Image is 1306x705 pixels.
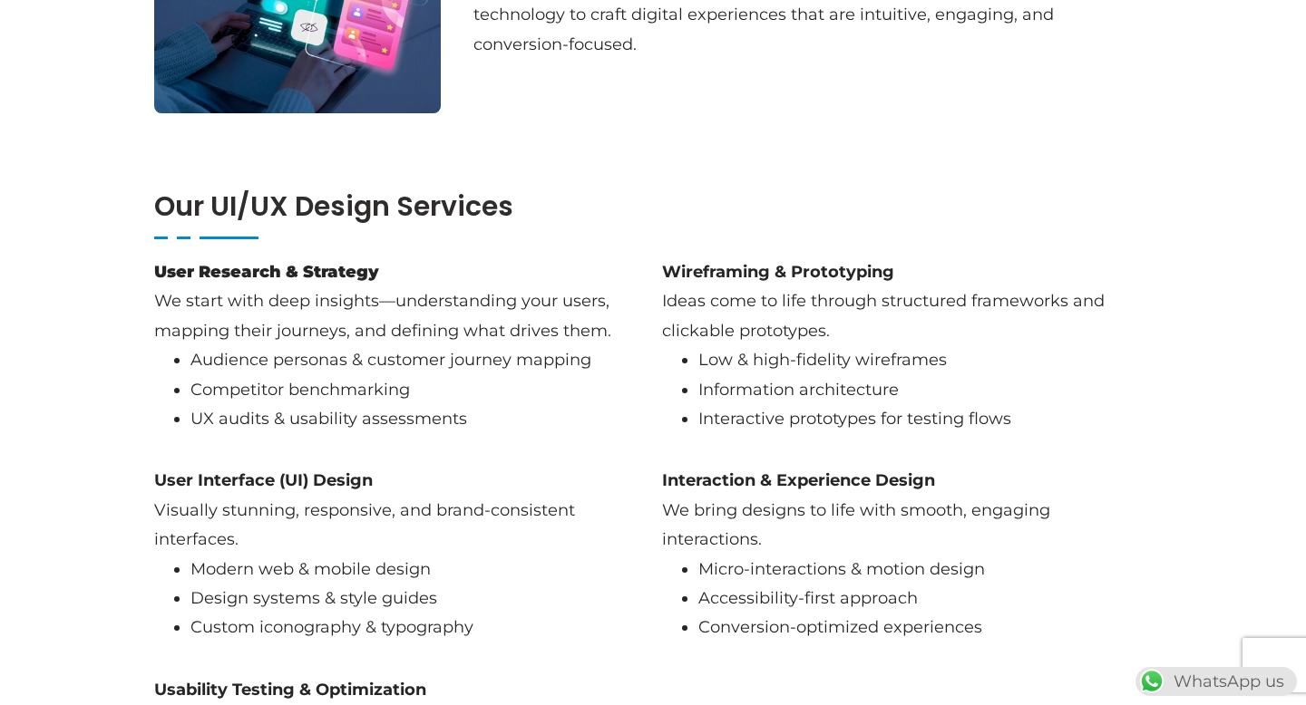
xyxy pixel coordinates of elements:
[662,257,1152,345] p: Ideas come to life through structured frameworks and clickable prototypes.
[190,345,644,374] li: Audience personas & customer journey mapping
[154,466,644,554] p: Visually stunning, responsive, and brand-consistent interfaces.
[190,584,644,613] li: Design systems & style guides
[698,375,1152,404] li: Information architecture
[1135,671,1297,691] a: WhatsAppWhatsApp us
[698,404,1152,433] li: Interactive prototypes for testing flows
[698,345,1152,374] li: Low & high-fidelity wireframes
[154,286,644,345] p: We start with deep insights—understanding your users, mapping their journeys, and defining what d...
[190,613,644,642] li: Custom iconography & typography
[1135,667,1297,696] div: WhatsApp us
[154,262,379,282] strong: User Research & Strategy
[662,262,894,282] strong: Wireframing & Prototyping
[662,470,935,490] strong: Interaction & Experience Design
[154,680,426,700] strong: Usability Testing & Optimization
[698,613,1152,642] li: Conversion-optimized experiences
[662,466,1152,554] p: We bring designs to life with smooth, engaging interactions.
[154,470,373,490] strong: User Interface (UI) Design
[190,404,644,433] li: UX audits & usability assessments
[190,555,644,584] li: Modern web & mobile design
[698,584,1152,613] li: Accessibility-first approach
[154,190,1152,223] h2: Our UI/UX Design Services
[190,375,644,404] li: Competitor benchmarking
[698,555,1152,584] li: Micro-interactions & motion design
[1137,667,1166,696] img: WhatsApp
